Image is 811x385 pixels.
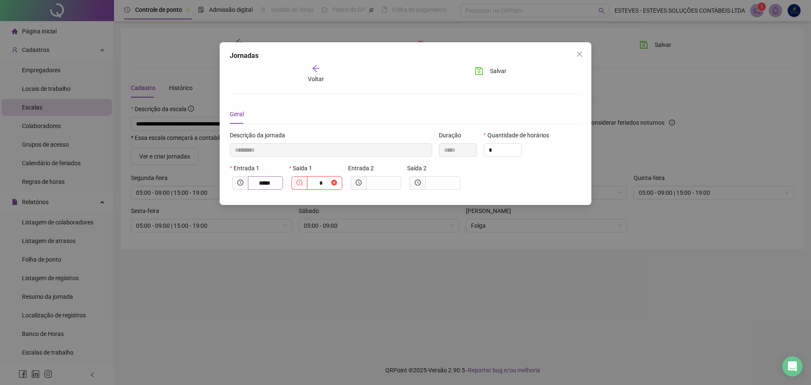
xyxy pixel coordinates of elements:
[475,67,483,75] span: save
[415,180,421,186] span: clock-circle
[230,51,581,61] div: Jornadas
[356,180,362,186] span: clock-circle
[348,164,379,173] label: Entrada 2
[289,164,318,173] label: Saída 1
[576,51,583,57] span: close
[230,131,285,140] span: Descrição da jornada
[439,131,467,140] label: Duração
[782,356,803,377] div: Open Intercom Messenger
[230,109,244,119] div: Geral
[490,66,506,76] span: Salvar
[573,47,586,61] button: Close
[407,164,432,173] label: Saída 2
[237,180,243,186] span: clock-circle
[484,131,555,140] label: Quantidade de horários
[308,76,324,82] span: Voltar
[468,64,513,78] button: Salvar
[312,64,320,73] span: arrow-left
[230,164,265,173] label: Entrada 1
[297,180,302,186] span: clock-circle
